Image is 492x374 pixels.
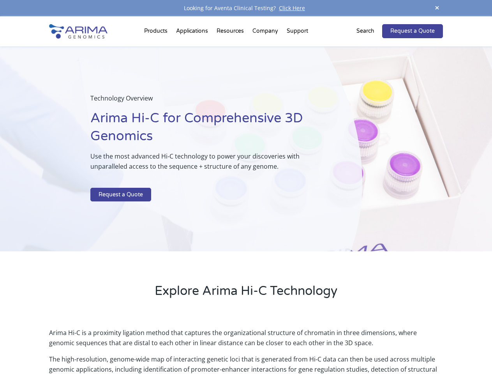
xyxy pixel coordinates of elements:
p: Use the most advanced Hi-C technology to power your discoveries with unparalleled access to the s... [90,151,323,178]
a: Request a Quote [90,188,151,202]
p: Search [356,26,374,36]
h1: Arima Hi-C for Comprehensive 3D Genomics [90,109,323,151]
h2: Explore Arima Hi-C Technology [49,282,443,306]
img: Arima-Genomics-logo [49,24,108,39]
a: Request a Quote [382,24,443,38]
p: Technology Overview [90,93,323,109]
div: Looking for Aventa Clinical Testing? [49,3,443,13]
a: Click Here [276,4,308,12]
p: Arima Hi-C is a proximity ligation method that captures the organizational structure of chromatin... [49,328,443,354]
